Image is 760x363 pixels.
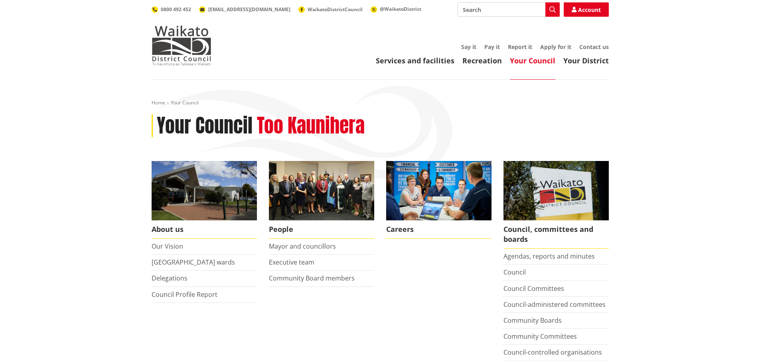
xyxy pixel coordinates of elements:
a: Pay it [484,43,500,51]
a: Council Committees [503,284,564,293]
img: Office staff in meeting - Career page [386,161,492,220]
img: Waikato District Council - Te Kaunihera aa Takiwaa o Waikato [152,26,211,65]
input: Search input [458,2,560,17]
a: Waikato-District-Council-sign Council, committees and boards [503,161,609,249]
a: Apply for it [540,43,571,51]
span: Your Council [171,99,199,106]
a: Careers [386,161,492,239]
a: Your Council [510,56,555,65]
a: Mayor and councillors [269,242,336,251]
a: Community Boards [503,316,562,325]
a: Council-administered committees [503,300,606,309]
a: Council-controlled organisations [503,348,602,357]
a: Community Committees [503,332,577,341]
a: 2022 Council People [269,161,374,239]
span: Council, committees and boards [503,220,609,249]
span: WaikatoDistrictCouncil [308,6,363,13]
a: Home [152,99,165,106]
a: Council [503,268,526,277]
a: WDC Building 0015 About us [152,161,257,239]
a: Executive team [269,258,314,267]
a: Council Profile Report [152,290,217,299]
a: WaikatoDistrictCouncil [298,6,363,13]
span: About us [152,220,257,239]
a: Delegations [152,274,188,283]
span: @WaikatoDistrict [380,6,421,12]
a: Services and facilities [376,56,454,65]
a: Agendas, reports and minutes [503,252,595,261]
a: Community Board members [269,274,355,283]
h2: Too Kaunihera [257,114,365,137]
a: Our Vision [152,242,183,251]
a: 0800 492 452 [152,6,191,13]
a: Say it [461,43,476,51]
a: Report it [508,43,532,51]
a: [GEOGRAPHIC_DATA] wards [152,258,235,267]
span: 0800 492 452 [161,6,191,13]
span: Careers [386,220,492,239]
span: People [269,220,374,239]
img: Waikato-District-Council-sign [503,161,609,220]
img: 2022 Council [269,161,374,220]
a: Account [564,2,609,17]
a: [EMAIL_ADDRESS][DOMAIN_NAME] [199,6,290,13]
img: WDC Building 0015 [152,161,257,220]
a: @WaikatoDistrict [371,6,421,12]
a: Recreation [462,56,502,65]
nav: breadcrumb [152,100,609,106]
span: [EMAIL_ADDRESS][DOMAIN_NAME] [208,6,290,13]
a: Contact us [579,43,609,51]
h1: Your Council [157,114,253,137]
a: Your District [563,56,609,65]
